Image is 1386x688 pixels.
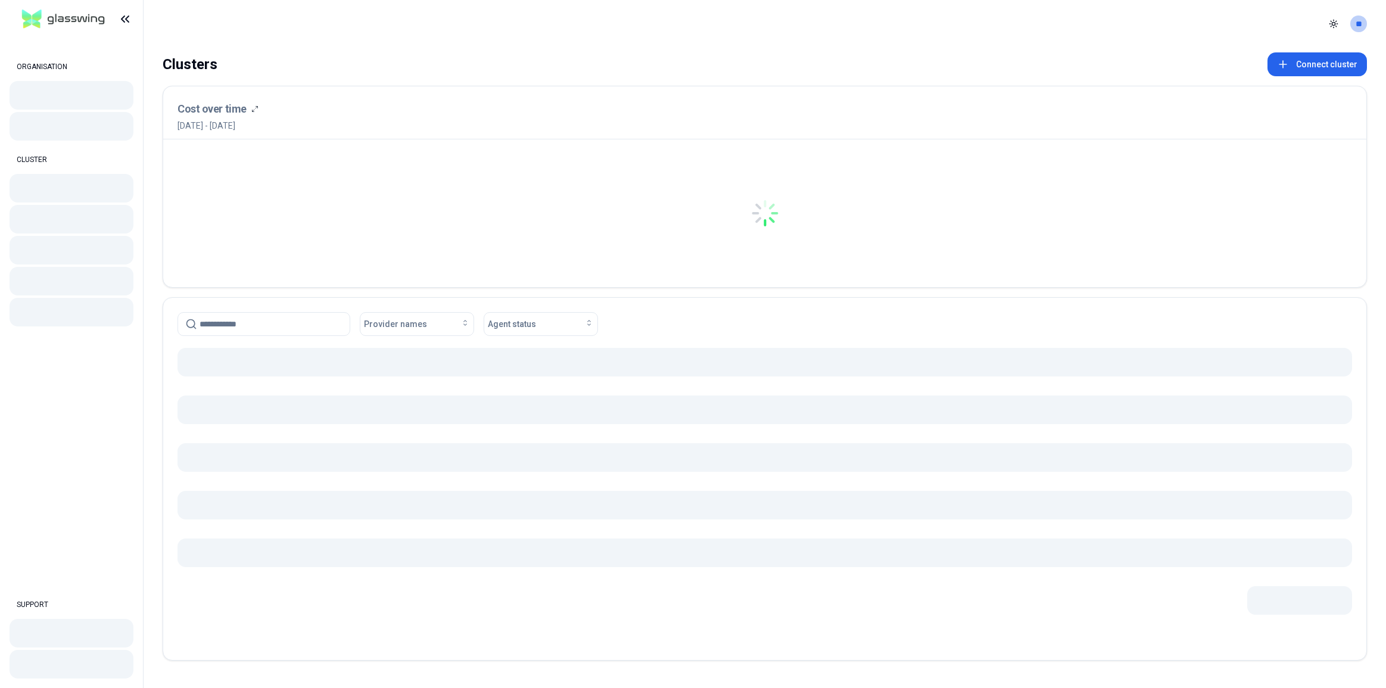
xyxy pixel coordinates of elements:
div: CLUSTER [10,148,133,172]
button: Connect cluster [1267,52,1367,76]
span: Provider names [364,318,427,330]
h3: Cost over time [177,101,247,117]
button: Agent status [484,312,598,336]
div: ORGANISATION [10,55,133,79]
span: Agent status [488,318,536,330]
img: GlassWing [17,5,110,33]
div: Clusters [163,52,217,76]
button: Provider names [360,312,474,336]
div: SUPPORT [10,593,133,617]
span: [DATE] - [DATE] [177,120,258,132]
